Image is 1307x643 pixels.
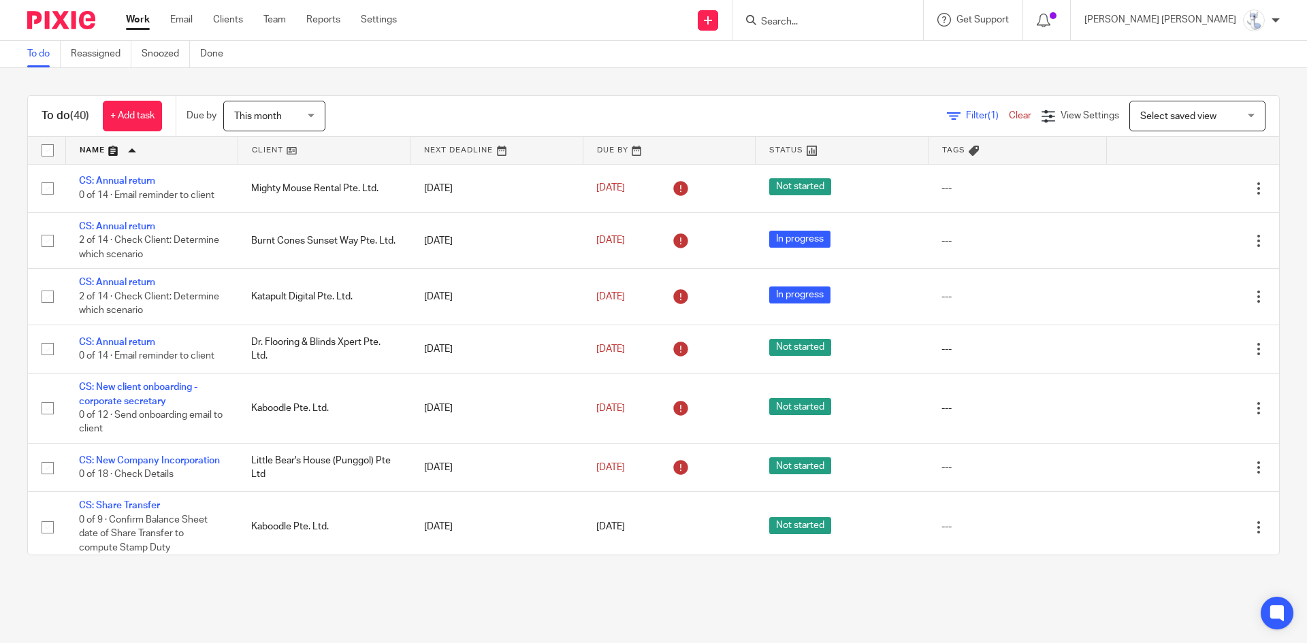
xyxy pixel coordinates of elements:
[988,111,999,120] span: (1)
[170,13,193,27] a: Email
[200,41,233,67] a: Done
[1061,111,1119,120] span: View Settings
[596,235,625,245] span: [DATE]
[1243,10,1265,31] img: images.jfif
[941,461,1093,474] div: ---
[769,286,830,303] span: In progress
[238,164,410,212] td: Mighty Mouse Rental Pte. Ltd.
[410,164,583,212] td: [DATE]
[956,15,1009,24] span: Get Support
[238,269,410,325] td: Katapult Digital Pte. Ltd.
[966,111,1009,120] span: Filter
[410,269,583,325] td: [DATE]
[238,492,410,562] td: Kaboodle Pte. Ltd.
[942,146,965,154] span: Tags
[79,278,155,287] a: CS: Annual return
[769,457,831,474] span: Not started
[213,13,243,27] a: Clients
[238,212,410,268] td: Burnt Cones Sunset Way Pte. Ltd.
[238,444,410,492] td: Little Bear's House (Punggol) Pte Ltd
[769,339,831,356] span: Not started
[941,290,1093,303] div: ---
[596,344,625,354] span: [DATE]
[79,337,155,347] a: CS: Annual return
[234,112,282,121] span: This month
[361,13,397,27] a: Settings
[596,522,625,531] span: [DATE]
[79,351,214,361] span: 0 of 14 · Email reminder to client
[79,382,197,406] a: CS: New client onboarding - corporate secretary
[27,41,61,67] a: To do
[941,182,1093,195] div: ---
[1009,111,1031,120] a: Clear
[769,231,830,248] span: In progress
[596,184,625,193] span: [DATE]
[79,469,174,479] span: 0 of 18 · Check Details
[79,456,220,465] a: CS: New Company Incorporation
[79,410,223,434] span: 0 of 12 · Send onboarding email to client
[941,401,1093,415] div: ---
[71,41,131,67] a: Reassigned
[263,13,286,27] a: Team
[1140,112,1216,121] span: Select saved view
[941,234,1093,248] div: ---
[238,325,410,373] td: Dr. Flooring & Blinds Xpert Pte. Ltd.
[79,222,155,231] a: CS: Annual return
[187,109,216,122] p: Due by
[1084,13,1236,27] p: [PERSON_NAME] [PERSON_NAME]
[79,501,160,510] a: CS: Share Transfer
[410,325,583,373] td: [DATE]
[769,178,831,195] span: Not started
[142,41,190,67] a: Snoozed
[79,236,219,260] span: 2 of 14 · Check Client: Determine which scenario
[126,13,150,27] a: Work
[596,403,625,413] span: [DATE]
[941,520,1093,533] div: ---
[42,109,89,123] h1: To do
[596,292,625,301] span: [DATE]
[760,16,882,29] input: Search
[27,11,95,29] img: Pixie
[70,110,89,121] span: (40)
[769,398,831,415] span: Not started
[103,101,162,131] a: + Add task
[238,374,410,444] td: Kaboodle Pte. Ltd.
[79,292,219,316] span: 2 of 14 · Check Client: Determine which scenario
[410,212,583,268] td: [DATE]
[769,517,831,534] span: Not started
[306,13,340,27] a: Reports
[79,515,208,553] span: 0 of 9 · Confirm Balance Sheet date of Share Transfer to compute Stamp Duty
[79,176,155,186] a: CS: Annual return
[79,191,214,200] span: 0 of 14 · Email reminder to client
[596,463,625,472] span: [DATE]
[410,444,583,492] td: [DATE]
[410,492,583,562] td: [DATE]
[941,342,1093,356] div: ---
[410,374,583,444] td: [DATE]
